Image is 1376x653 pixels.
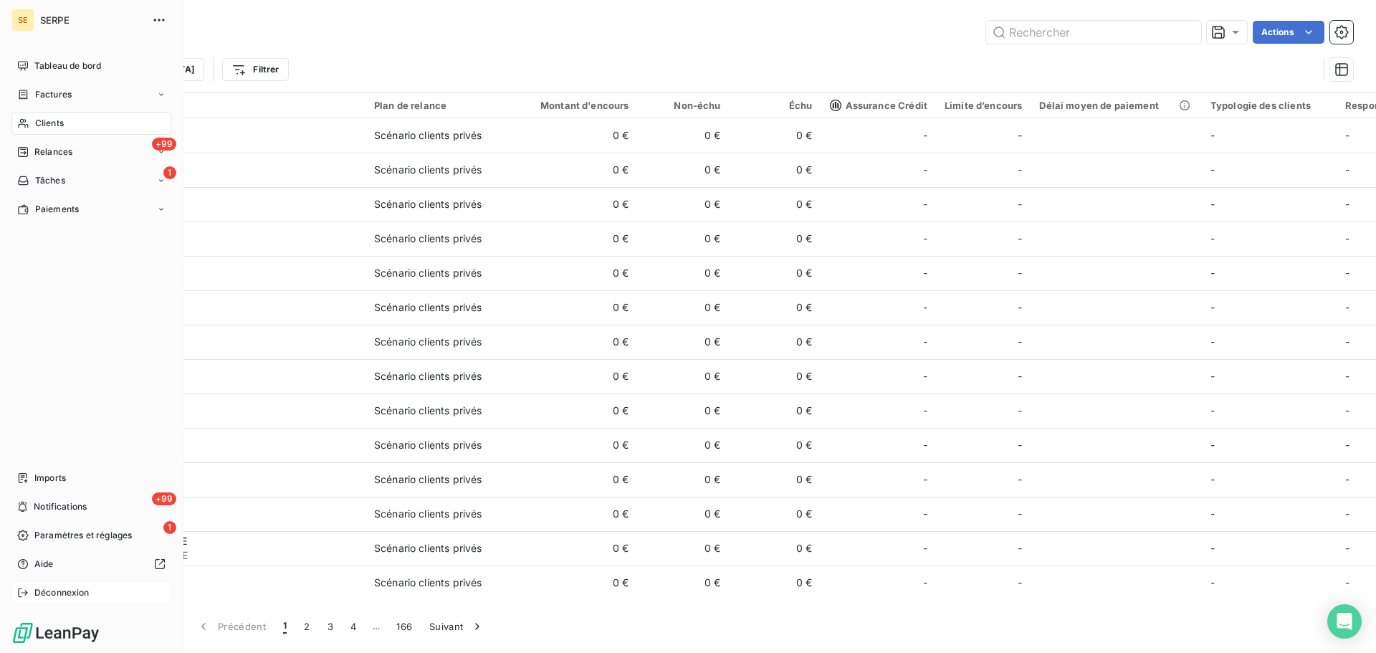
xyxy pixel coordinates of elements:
span: 0ABSIEGE [99,170,357,184]
button: 166 [388,611,421,642]
span: +99 [152,492,176,505]
span: - [1018,541,1022,556]
span: 0AGENCESOLEIL [99,583,357,597]
span: SERPE [40,14,143,26]
td: 0 € [638,187,730,221]
span: - [1345,267,1349,279]
button: 4 [342,611,365,642]
span: - [1210,542,1215,554]
span: - [923,163,927,177]
span: - [1018,300,1022,315]
span: - [1210,267,1215,279]
td: 0 € [638,256,730,290]
span: Clients [35,117,64,130]
span: 0AGENCEDUSOLE [99,548,357,563]
span: - [1018,472,1022,487]
td: 0 € [638,290,730,325]
span: - [1345,232,1349,244]
span: - [1345,335,1349,348]
span: - [923,197,927,211]
td: 0 € [515,359,638,394]
span: Tableau de bord [34,59,101,72]
td: 0 € [638,325,730,359]
span: - [923,507,927,521]
span: Notifications [34,500,87,513]
span: - [1210,129,1215,141]
td: 0 € [730,221,821,256]
span: - [1018,266,1022,280]
td: 0 € [730,566,821,600]
span: - [1210,301,1215,313]
div: Limite d’encours [945,100,1022,111]
td: 0 € [515,531,638,566]
span: - [1345,404,1349,416]
div: Scénario clients privés [374,472,482,487]
td: 0 € [515,290,638,325]
span: - [923,128,927,143]
span: Tâches [35,174,65,187]
span: - [1018,404,1022,418]
div: Open Intercom Messenger [1327,604,1362,639]
div: Échu [738,100,813,111]
span: - [1345,301,1349,313]
span: - [1210,335,1215,348]
button: 2 [295,611,318,642]
td: 0 € [515,153,638,187]
div: Scénario clients privés [374,266,482,280]
span: - [1018,507,1022,521]
span: 0ACAJOUSDC [99,204,357,219]
div: Scénario clients privés [374,404,482,418]
td: 0 € [730,187,821,221]
span: - [1210,439,1215,451]
span: - [1210,163,1215,176]
td: 0 € [730,462,821,497]
span: - [923,438,927,452]
span: 0AGAPEIVIGNAL [99,445,357,459]
span: - [923,369,927,383]
span: +99 [152,138,176,151]
span: - [1345,198,1349,210]
span: Relances [34,146,72,158]
div: Scénario clients privés [374,541,482,556]
span: Factures [35,88,72,101]
div: Scénario clients privés [374,128,482,143]
td: 0 € [638,153,730,187]
span: - [923,232,927,246]
button: Filtrer [222,58,288,81]
span: 0AB2JIMMOBILI [99,135,357,150]
button: Suivant [421,611,493,642]
button: 3 [319,611,342,642]
span: - [1345,576,1349,588]
div: Scénario clients privés [374,576,482,590]
span: 0ACHILLECOTEL [99,273,357,287]
td: 0 € [730,394,821,428]
span: - [1210,507,1215,520]
div: Scénario clients privés [374,507,482,521]
td: 0 € [515,221,638,256]
a: Aide [11,553,171,576]
div: SE [11,9,34,32]
td: 0 € [638,221,730,256]
span: Assurance Crédit [830,100,927,111]
div: Scénario clients privés [374,300,482,315]
td: 0 € [638,462,730,497]
span: - [1345,507,1349,520]
span: - [1345,473,1349,485]
span: Paiements [35,203,79,216]
div: Scénario clients privés [374,197,482,211]
td: 0 € [730,359,821,394]
span: - [923,300,927,315]
span: Déconnexion [34,586,90,599]
span: 1 [163,521,176,534]
span: - [1210,576,1215,588]
span: - [1210,232,1215,244]
span: - [1345,129,1349,141]
span: Aide [34,558,54,571]
span: - [1345,542,1349,554]
span: Imports [34,472,66,485]
td: 0 € [730,531,821,566]
span: - [923,335,927,349]
span: 0AFPA [99,411,357,425]
span: - [1210,404,1215,416]
td: 0 € [515,118,638,153]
